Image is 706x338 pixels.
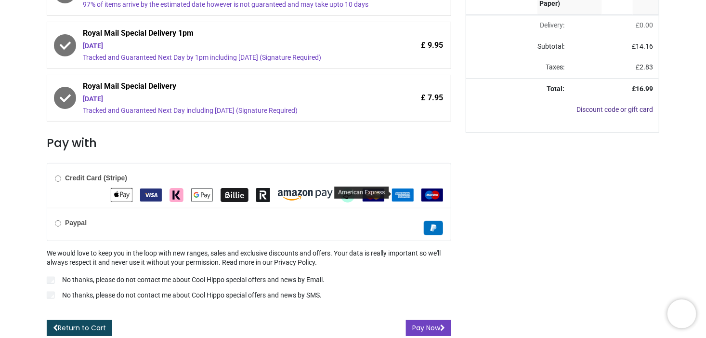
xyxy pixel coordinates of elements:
h3: Pay with [47,135,451,151]
span: 0.00 [640,21,653,29]
img: Amazon Pay [278,190,333,201]
span: £ 9.95 [421,40,443,51]
input: No thanks, please do not contact me about Cool Hippo special offers and news by Email. [47,277,54,284]
img: Revolut Pay [256,188,270,202]
td: Subtotal: [466,36,570,57]
img: Billie [221,188,248,202]
img: Google Pay [191,188,213,202]
button: Pay Now [406,320,451,337]
div: [DATE] [83,41,371,51]
span: Royal Mail Special Delivery 1pm [83,28,371,41]
input: Credit Card (Stripe) [55,176,61,182]
img: Klarna [170,188,183,202]
p: No thanks, please do not contact me about Cool Hippo special offers and news by Email. [62,275,325,285]
span: £ [632,42,653,50]
input: No thanks, please do not contact me about Cool Hippo special offers and news by SMS. [47,292,54,298]
div: American Express [334,187,389,199]
a: Discount code or gift card [576,106,653,113]
div: Tracked and Guaranteed Next Day by 1pm including [DATE] (Signature Required) [83,53,371,63]
span: Royal Mail Special Delivery [83,81,371,95]
span: 14.16 [636,42,653,50]
div: [DATE] [83,95,371,104]
div: We would love to keep you in the loop with new ranges, sales and exclusive discounts and offers. ... [47,249,451,302]
img: Apple Pay [111,188,132,202]
span: Google Pay [191,191,213,199]
span: Billie [221,191,248,199]
span: £ [636,63,653,71]
span: VISA [140,191,162,199]
iframe: Brevo live chat [667,299,696,328]
b: Paypal [65,219,87,227]
span: Apple Pay [111,191,132,199]
td: Taxes: [466,57,570,78]
span: Amazon Pay [278,191,333,199]
img: VISA [140,189,162,202]
b: Credit Card (Stripe) [65,174,127,182]
span: £ 7.95 [421,93,443,103]
a: Return to Cart [47,320,112,337]
span: Revolut Pay [256,191,270,199]
strong: Total: [547,85,564,93]
img: Maestro [421,189,443,202]
span: £ [636,21,653,29]
span: 16.99 [636,85,653,93]
strong: £ [632,85,653,93]
p: No thanks, please do not contact me about Cool Hippo special offers and news by SMS. [62,291,322,300]
div: Tracked and Guaranteed Next Day including [DATE] (Signature Required) [83,106,371,116]
span: American Express [392,191,414,199]
span: 2.83 [640,63,653,71]
img: Paypal [424,221,443,235]
input: Paypal [55,220,61,227]
span: Klarna [170,191,183,199]
span: Paypal [424,224,443,231]
td: Delivery will be updated after choosing a new delivery method [466,15,570,36]
span: Maestro [421,191,443,199]
img: American Express [392,189,414,202]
